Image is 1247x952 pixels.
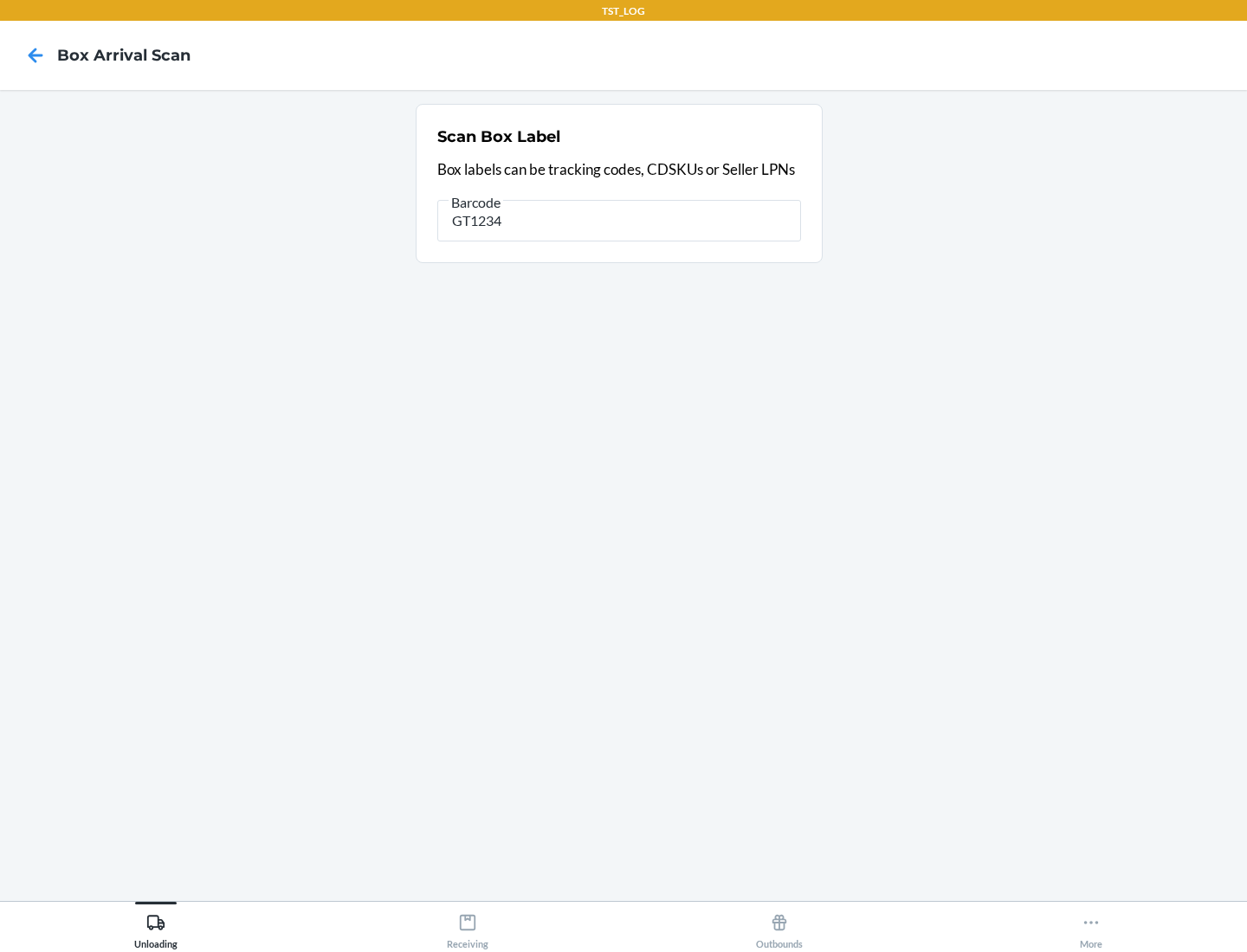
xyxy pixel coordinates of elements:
[602,3,645,19] p: TST_LOG
[447,906,488,949] div: Receiving
[437,125,560,148] h2: Scan Box Label
[57,44,191,67] h4: Box Arrival Scan
[449,194,503,211] span: Barcode
[623,902,935,949] button: Outbounds
[134,906,178,949] div: Unloading
[312,902,623,949] button: Receiving
[437,200,801,241] input: Barcode
[1080,906,1102,949] div: More
[437,158,801,181] p: Box labels can be tracking codes, CDSKUs or Seller LPNs
[756,906,803,949] div: Outbounds
[935,902,1247,949] button: More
